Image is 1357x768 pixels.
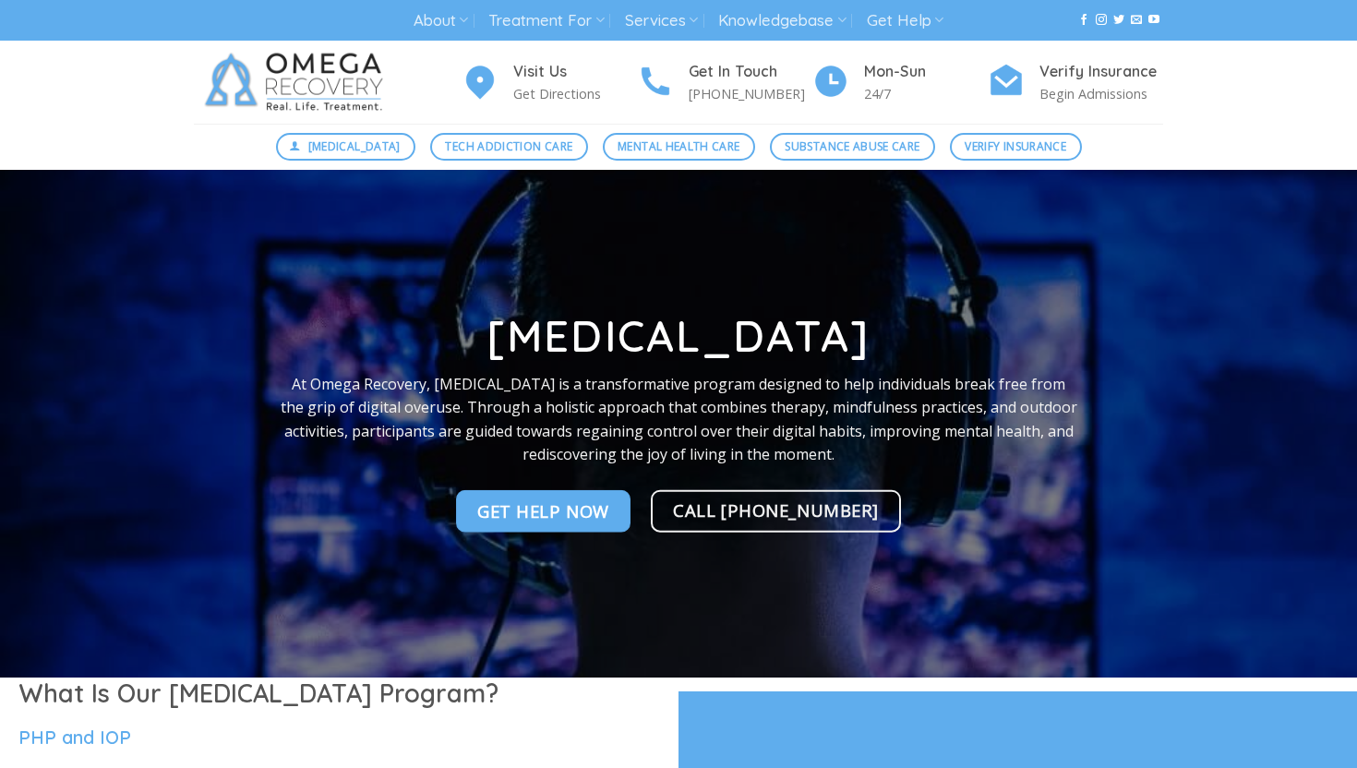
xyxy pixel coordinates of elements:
[785,138,919,155] span: Substance Abuse Care
[308,138,401,155] span: [MEDICAL_DATA]
[637,60,812,105] a: Get In Touch [PHONE_NUMBER]
[718,4,846,38] a: Knowledgebase
[486,309,870,363] strong: [MEDICAL_DATA]
[462,60,637,105] a: Visit Us Get Directions
[445,138,572,155] span: Tech Addiction Care
[1148,14,1159,27] a: Follow on YouTube
[625,4,698,38] a: Services
[770,133,935,161] a: Substance Abuse Care
[689,60,812,84] h4: Get In Touch
[950,133,1082,161] a: Verify Insurance
[194,41,402,124] img: Omega Recovery
[1078,14,1089,27] a: Follow on Facebook
[867,4,943,38] a: Get Help
[1131,14,1142,27] a: Send us an email
[651,490,901,533] a: Call [PHONE_NUMBER]
[864,83,988,104] p: 24/7
[673,497,879,523] span: Call [PHONE_NUMBER]
[1096,14,1107,27] a: Follow on Instagram
[456,490,630,533] a: Get Help NOw
[1113,14,1124,27] a: Follow on Twitter
[18,726,131,749] span: PHP and IOP
[414,4,468,38] a: About
[1039,83,1163,104] p: Begin Admissions
[276,133,416,161] a: [MEDICAL_DATA]
[1039,60,1163,84] h4: Verify Insurance
[477,498,609,524] span: Get Help NOw
[280,372,1077,466] p: At Omega Recovery, [MEDICAL_DATA] is a transformative program designed to help individuals break ...
[603,133,755,161] a: Mental Health Care
[864,60,988,84] h4: Mon-Sun
[965,138,1066,155] span: Verify Insurance
[513,60,637,84] h4: Visit Us
[618,138,739,155] span: Mental Health Care
[488,4,604,38] a: Treatment For
[430,133,588,161] a: Tech Addiction Care
[513,83,637,104] p: Get Directions
[988,60,1163,105] a: Verify Insurance Begin Admissions
[689,83,812,104] p: [PHONE_NUMBER]
[18,678,660,710] h1: What Is Our [MEDICAL_DATA] Program?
